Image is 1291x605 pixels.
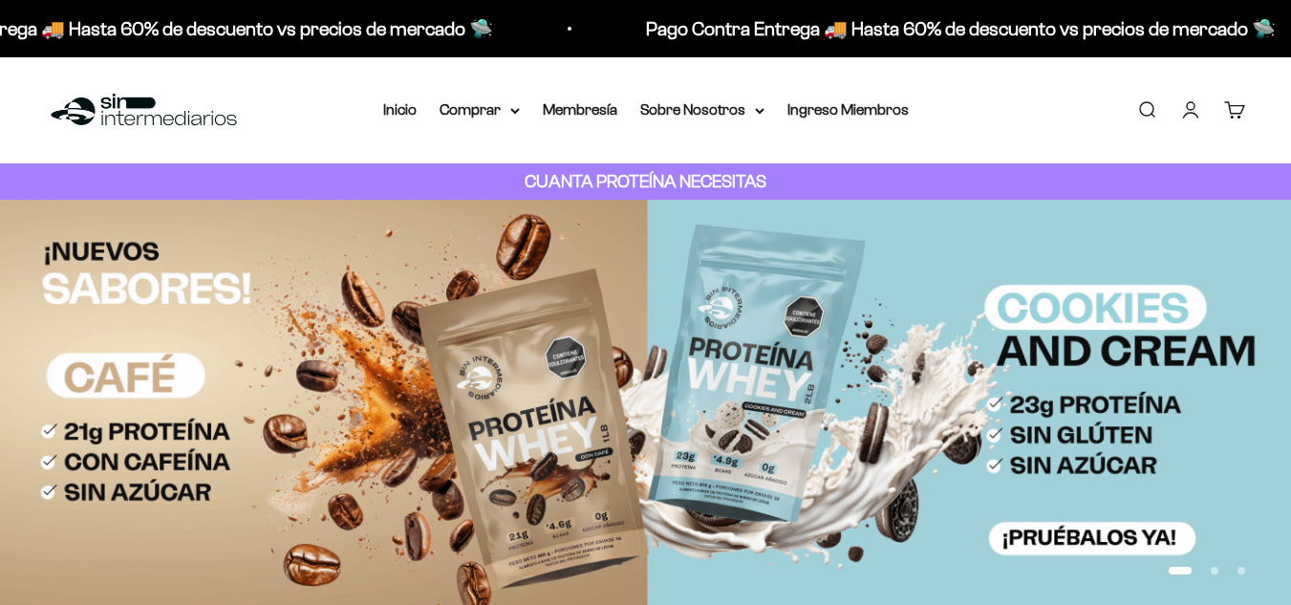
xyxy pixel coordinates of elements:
a: Membresía [543,101,617,118]
strong: CUANTA PROTEÍNA NECESITAS [525,171,766,191]
p: Pago Contra Entrega 🚚 Hasta 60% de descuento vs precios de mercado 🛸 [639,13,1269,44]
summary: Comprar [440,97,520,122]
summary: Sobre Nosotros [640,97,764,122]
a: Inicio [383,101,417,118]
a: Ingreso Miembros [787,101,909,118]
